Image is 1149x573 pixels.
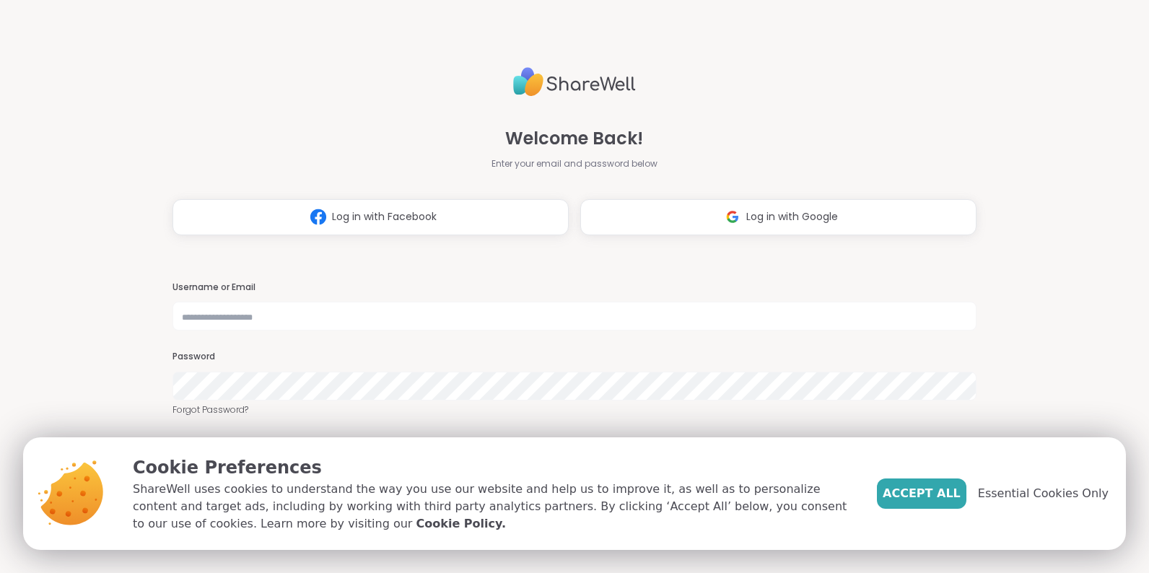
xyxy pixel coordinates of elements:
img: ShareWell Logomark [305,204,332,230]
h3: Username or Email [172,281,977,294]
button: Accept All [877,478,966,509]
a: Cookie Policy. [416,515,506,533]
span: Log in with Google [746,209,838,224]
span: Accept All [883,485,961,502]
button: Log in with Facebook [172,199,569,235]
img: ShareWell Logomark [719,204,746,230]
span: Essential Cookies Only [978,485,1109,502]
span: Enter your email and password below [492,157,657,170]
button: Log in with Google [580,199,977,235]
p: Cookie Preferences [133,455,854,481]
img: ShareWell Logo [513,61,636,102]
a: Forgot Password? [172,403,977,416]
span: Welcome Back! [505,126,643,152]
h3: Password [172,351,977,363]
p: ShareWell uses cookies to understand the way you use our website and help us to improve it, as we... [133,481,854,533]
span: Log in with Facebook [332,209,437,224]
